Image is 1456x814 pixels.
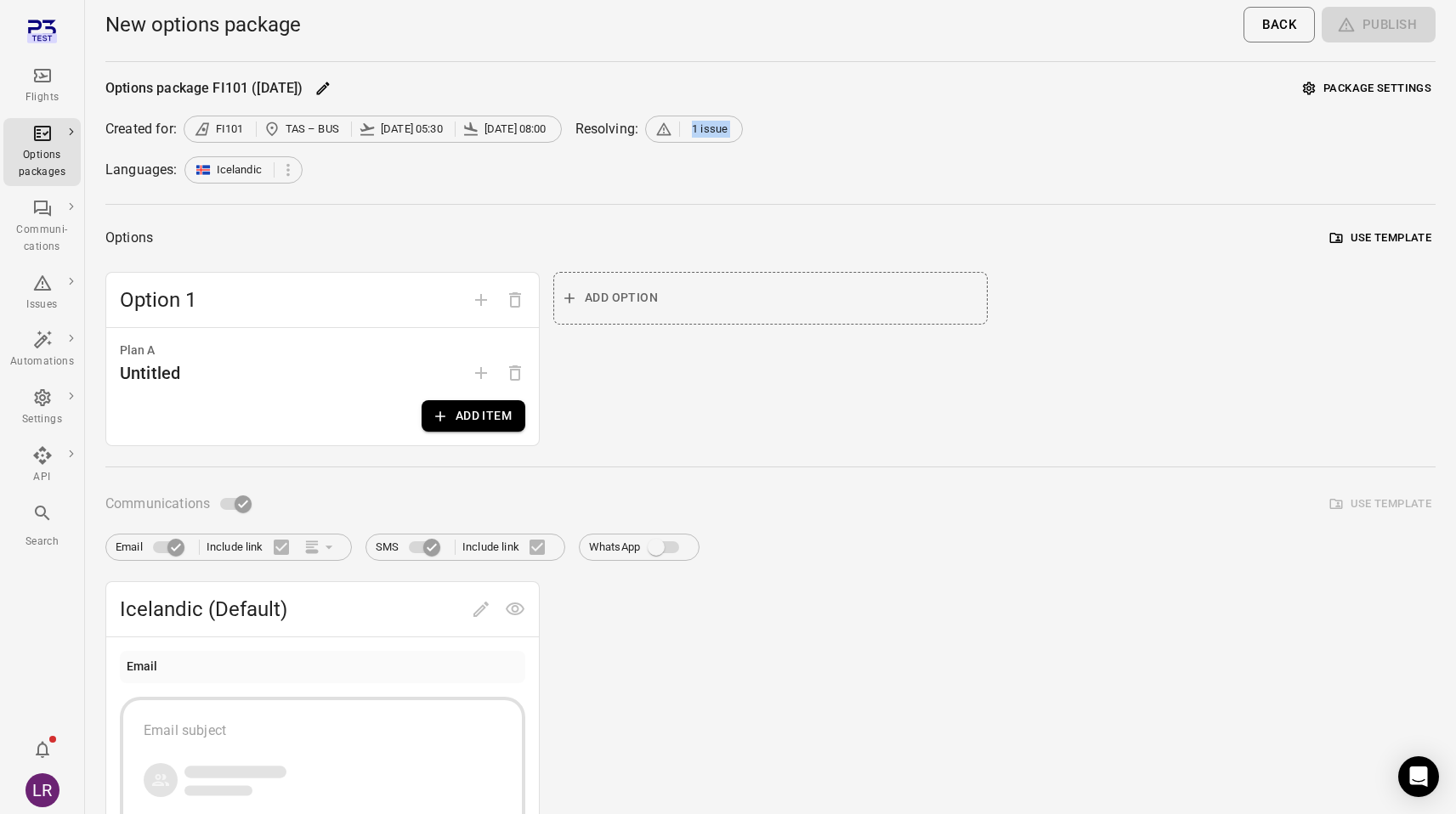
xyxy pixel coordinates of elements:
label: SMS [376,531,448,563]
div: Email [127,658,158,676]
div: Flights [10,89,74,106]
div: Search [10,534,74,551]
span: 1 issue [692,121,728,138]
label: Include link [207,529,299,565]
label: WhatsApp [589,531,689,563]
label: Email [116,531,192,563]
button: Edit [310,76,336,101]
div: Open Intercom Messenger [1398,756,1439,797]
div: Options [105,226,153,250]
div: Options package FI101 ([DATE]) [105,78,303,99]
button: Laufey Rut [19,766,66,814]
div: Automations [10,353,74,370]
button: Search [3,498,81,555]
label: Include link [462,529,555,565]
div: Created for: [105,119,177,139]
div: Communi-cations [10,222,74,256]
h1: New options package [105,11,301,38]
a: Automations [3,325,81,376]
span: Option 1 [120,286,464,314]
div: Options packages [10,147,74,181]
a: Issues [3,268,81,319]
span: Icelandic [217,161,262,178]
span: [DATE] 05:30 [381,121,443,138]
div: Settings [10,411,74,428]
a: API [3,440,81,491]
span: Add option [464,291,498,307]
button: Notifications [25,732,59,766]
span: Options need to have at least one plan [498,365,532,381]
span: Icelandic (Default) [120,596,464,623]
button: Package settings [1299,76,1436,102]
div: Languages: [105,160,178,180]
span: TAS – BUS [286,121,339,138]
div: Plan A [120,342,525,360]
span: Delete option [498,291,532,307]
a: Settings [3,382,81,433]
button: Back [1244,7,1315,42]
button: Add item [422,400,525,432]
div: Issues [10,297,74,314]
span: Edit [464,600,498,616]
div: LR [25,773,59,807]
div: Icelandic [184,156,303,184]
button: Use template [1326,225,1436,252]
span: Communications [105,492,210,516]
div: Untitled [120,359,180,387]
a: Flights [3,60,81,111]
div: Resolving: [575,119,639,139]
span: Preview [498,600,532,616]
a: Options packages [3,118,81,186]
a: Communi-cations [3,193,81,261]
div: API [10,469,74,486]
span: FI101 [216,121,244,138]
span: Add plan [464,365,498,381]
span: [DATE] 08:00 [484,121,547,138]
